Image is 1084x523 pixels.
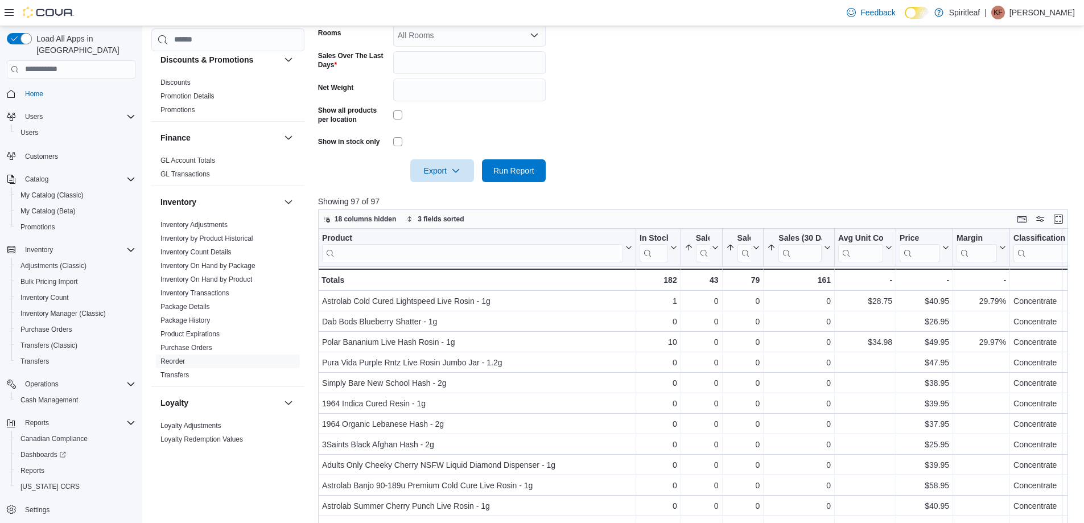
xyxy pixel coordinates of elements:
[16,480,84,493] a: [US_STATE] CCRS
[160,397,188,409] h3: Loyalty
[726,356,760,369] div: 0
[1013,479,1081,492] div: Concentrate
[160,330,220,338] a: Product Expirations
[695,233,709,262] div: Sales (7 Days)
[767,417,831,431] div: 0
[640,315,677,328] div: 0
[20,482,80,491] span: [US_STATE] CCRS
[160,54,279,65] button: Discounts & Promotions
[16,275,135,289] span: Bulk Pricing Import
[20,243,135,257] span: Inventory
[640,499,677,513] div: 0
[991,6,1005,19] div: Kendra F
[11,479,140,495] button: [US_STATE] CCRS
[957,233,1006,262] button: Margin
[767,397,831,410] div: 0
[2,242,140,258] button: Inventory
[151,76,304,121] div: Discounts & Promotions
[16,307,110,320] a: Inventory Manager (Classic)
[20,357,49,366] span: Transfers
[20,87,48,101] a: Home
[160,330,220,339] span: Product Expirations
[160,105,195,114] span: Promotions
[322,273,632,287] div: Totals
[767,273,831,287] div: 161
[160,303,210,311] a: Package Details
[1009,6,1075,19] p: [PERSON_NAME]
[160,357,185,365] a: Reorder
[160,106,195,114] a: Promotions
[16,323,77,336] a: Purchase Orders
[160,170,210,179] span: GL Transactions
[2,415,140,431] button: Reports
[318,137,380,146] label: Show in stock only
[160,397,279,409] button: Loyalty
[11,337,140,353] button: Transfers (Classic)
[318,83,353,92] label: Net Weight
[767,499,831,513] div: 0
[20,150,63,163] a: Customers
[417,159,467,182] span: Export
[160,275,252,283] a: Inventory On Hand by Product
[838,294,892,308] div: $28.75
[16,259,135,273] span: Adjustments (Classic)
[322,458,632,472] div: Adults Only Cheeky Cherry NSFW Liquid Diamond Dispenser - 1g
[20,416,135,430] span: Reports
[640,335,677,349] div: 10
[151,154,304,186] div: Finance
[20,261,86,270] span: Adjustments (Classic)
[322,376,632,390] div: Simply Bare New School Hash - 2g
[282,53,295,67] button: Discounts & Promotions
[11,392,140,408] button: Cash Management
[767,376,831,390] div: 0
[1013,397,1081,410] div: Concentrate
[25,245,53,254] span: Inventory
[726,273,760,287] div: 79
[16,275,83,289] a: Bulk Pricing Import
[900,376,949,390] div: $38.95
[767,458,831,472] div: 0
[318,106,389,124] label: Show all products per location
[335,215,397,224] span: 18 columns hidden
[16,204,135,218] span: My Catalog (Beta)
[949,6,980,19] p: Spiritleaf
[20,223,55,232] span: Promotions
[20,466,44,475] span: Reports
[322,335,632,349] div: Polar Bananium Live Hash Rosin - 1g
[322,315,632,328] div: Dab Bods Blueberry Shatter - 1g
[318,196,1076,207] p: Showing 97 of 97
[11,306,140,322] button: Inventory Manager (Classic)
[418,215,464,224] span: 3 fields sorted
[1052,212,1065,226] button: Enter fullscreen
[2,85,140,102] button: Home
[1013,335,1081,349] div: Concentrate
[16,307,135,320] span: Inventory Manager (Classic)
[1013,315,1081,328] div: Concentrate
[160,79,191,87] a: Discounts
[900,233,940,262] div: Price
[322,356,632,369] div: Pura Vida Purple Rntz Live Rosin Jumbo Jar - 1.2g
[16,220,60,234] a: Promotions
[25,89,43,98] span: Home
[20,191,84,200] span: My Catalog (Classic)
[1013,233,1071,262] div: Classification
[11,203,140,219] button: My Catalog (Beta)
[160,357,185,366] span: Reorder
[2,501,140,518] button: Settings
[16,126,135,139] span: Users
[16,432,135,446] span: Canadian Compliance
[20,293,69,302] span: Inventory Count
[16,448,71,462] a: Dashboards
[160,435,243,444] span: Loyalty Redemption Values
[726,335,760,349] div: 0
[160,92,215,100] a: Promotion Details
[16,188,88,202] a: My Catalog (Classic)
[493,165,534,176] span: Run Report
[838,233,883,244] div: Avg Unit Cost
[640,438,677,451] div: 0
[994,6,1002,19] span: KF
[16,323,135,336] span: Purchase Orders
[322,479,632,492] div: Astrolab Banjo 90-189u Premium Cold Cure Live Rosin - 1g
[160,343,212,352] span: Purchase Orders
